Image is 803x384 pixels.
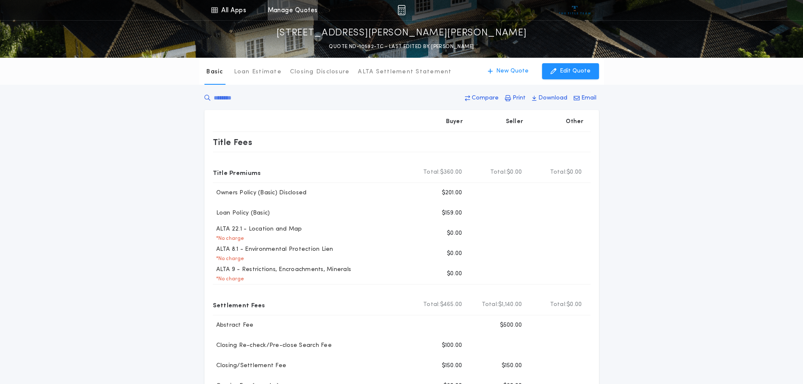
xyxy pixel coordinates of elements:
[442,341,462,350] p: $100.00
[213,341,332,350] p: Closing Re-check/Pre-close Search Fee
[513,94,526,102] p: Print
[506,118,524,126] p: Seller
[498,301,522,309] span: $1,140.00
[442,362,462,370] p: $150.00
[447,250,462,258] p: $0.00
[290,68,350,76] p: Closing Disclosure
[571,91,599,106] button: Email
[440,168,462,177] span: $360.00
[423,168,440,177] b: Total:
[502,91,528,106] button: Print
[329,43,474,51] p: QUOTE ND-10592-TC - LAST EDITED BY [PERSON_NAME]
[479,63,537,79] button: New Quote
[500,321,522,330] p: $500.00
[542,63,599,79] button: Edit Quote
[446,118,463,126] p: Buyer
[213,266,352,274] p: ALTA 9 - Restrictions, Encroachments, Minerals
[447,270,462,278] p: $0.00
[213,135,252,149] p: Title Fees
[502,362,522,370] p: $150.00
[559,6,591,14] img: vs-icon
[472,94,499,102] p: Compare
[442,209,462,218] p: $159.00
[213,255,244,262] p: * No charge
[234,68,282,76] p: Loan Estimate
[213,166,261,179] p: Title Premiums
[581,94,596,102] p: Email
[423,301,440,309] b: Total:
[550,301,567,309] b: Total:
[213,298,265,311] p: Settlement Fees
[567,301,582,309] span: $0.00
[213,225,302,234] p: ALTA 22.1 - Location and Map
[397,5,406,15] img: img
[213,276,244,282] p: * No charge
[440,301,462,309] span: $465.00
[462,91,501,106] button: Compare
[447,229,462,238] p: $0.00
[482,301,499,309] b: Total:
[560,67,591,75] p: Edit Quote
[442,189,462,197] p: $201.00
[206,68,223,76] p: Basic
[213,321,254,330] p: Abstract Fee
[550,168,567,177] b: Total:
[538,94,567,102] p: Download
[507,168,522,177] span: $0.00
[277,27,527,40] p: [STREET_ADDRESS][PERSON_NAME][PERSON_NAME]
[213,245,333,254] p: ALTA 8.1 - Environmental Protection Lien
[213,235,244,242] p: * No charge
[496,67,529,75] p: New Quote
[529,91,570,106] button: Download
[566,118,583,126] p: Other
[213,209,270,218] p: Loan Policy (Basic)
[567,168,582,177] span: $0.00
[213,189,307,197] p: Owners Policy (Basic) Disclosed
[490,168,507,177] b: Total:
[213,362,287,370] p: Closing/Settlement Fee
[358,68,451,76] p: ALTA Settlement Statement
